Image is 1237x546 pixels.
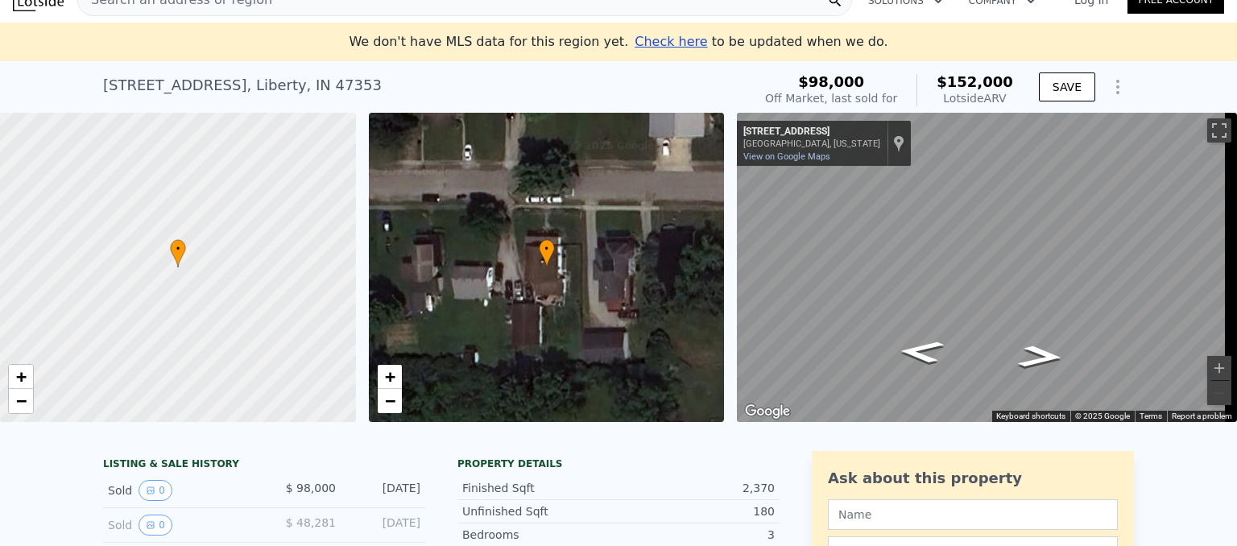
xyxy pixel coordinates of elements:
button: View historical data [139,480,172,501]
div: • [539,239,555,267]
span: $ 98,000 [286,482,336,494]
path: Go East, W Seminary St [879,335,963,368]
a: Show location on map [893,134,904,152]
a: Zoom in [378,365,402,389]
div: Sold [108,480,251,501]
div: Lotside ARV [937,90,1013,106]
button: Zoom in [1207,356,1231,380]
div: Off Market, last sold for [765,90,897,106]
div: LISTING & SALE HISTORY [103,457,425,474]
div: [DATE] [349,515,420,536]
div: • [170,239,186,267]
a: Terms (opens in new tab) [1140,412,1162,420]
button: Keyboard shortcuts [996,411,1065,422]
button: Toggle fullscreen view [1207,118,1231,143]
a: Zoom out [9,389,33,413]
a: View on Google Maps [743,151,830,162]
div: [STREET_ADDRESS] [743,126,880,139]
div: [DATE] [349,480,420,501]
div: [GEOGRAPHIC_DATA], [US_STATE] [743,139,880,149]
div: Street View [737,113,1237,422]
span: $ 48,281 [286,516,336,529]
img: Google [741,401,794,422]
a: Zoom in [9,365,33,389]
div: Unfinished Sqft [462,503,618,519]
a: Zoom out [378,389,402,413]
span: $98,000 [798,73,864,90]
button: Show Options [1102,71,1134,103]
div: Bedrooms [462,527,618,543]
span: Check here [635,34,707,49]
span: + [384,366,395,387]
div: We don't have MLS data for this region yet. [349,32,887,52]
button: SAVE [1039,72,1095,101]
span: • [539,242,555,256]
path: Go West, W Seminary St [999,340,1083,373]
div: 180 [618,503,775,519]
input: Name [828,499,1118,530]
a: Open this area in Google Maps (opens a new window) [741,401,794,422]
span: $152,000 [937,73,1013,90]
span: + [16,366,27,387]
span: − [16,391,27,411]
div: to be updated when we do. [635,32,887,52]
div: Property details [457,457,780,470]
div: Map [737,113,1237,422]
span: • [170,242,186,256]
div: Ask about this property [828,467,1118,490]
div: 3 [618,527,775,543]
div: 2,370 [618,480,775,496]
button: View historical data [139,515,172,536]
span: − [384,391,395,411]
div: Finished Sqft [462,480,618,496]
a: Report a problem [1172,412,1232,420]
span: © 2025 Google [1075,412,1130,420]
div: Sold [108,515,251,536]
div: [STREET_ADDRESS] , Liberty , IN 47353 [103,74,382,97]
button: Zoom out [1207,381,1231,405]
